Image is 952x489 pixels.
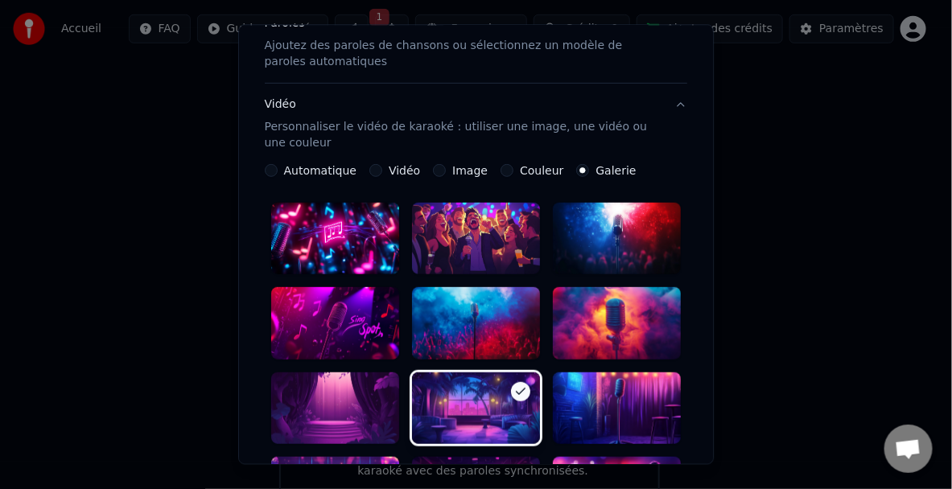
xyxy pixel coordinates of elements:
label: Vidéo [389,164,420,175]
p: Personnaliser le vidéo de karaoké : utiliser une image, une vidéo ou une couleur [265,118,662,150]
label: Automatique [284,164,356,175]
label: Galerie [596,164,637,175]
button: ParolesAjoutez des paroles de chansons ou sélectionnez un modèle de paroles automatiques [265,2,688,82]
p: Ajoutez des paroles de chansons ou sélectionnez un modèle de paroles automatiques [265,37,662,69]
div: Vidéo [265,96,662,150]
label: Image [452,164,488,175]
button: VidéoPersonnaliser le vidéo de karaoké : utiliser une image, une vidéo ou une couleur [265,83,688,163]
label: Couleur [520,164,563,175]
